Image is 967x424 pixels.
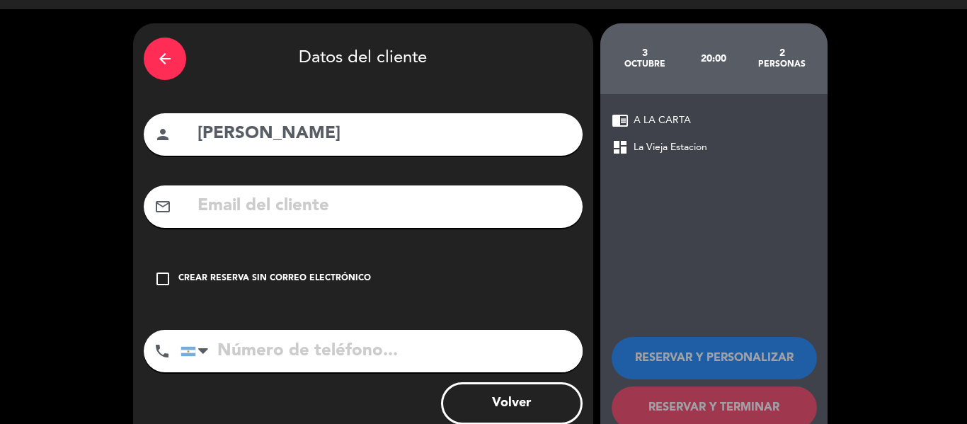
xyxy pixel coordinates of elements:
i: mail_outline [154,198,171,215]
div: Datos del cliente [144,34,583,84]
i: person [154,126,171,143]
i: phone [154,343,171,360]
span: dashboard [612,139,629,156]
span: chrome_reader_mode [612,112,629,129]
i: arrow_back [156,50,173,67]
span: A LA CARTA [634,113,691,129]
span: La Vieja Estacion [634,139,707,156]
div: personas [748,59,816,70]
div: 2 [748,47,816,59]
div: Crear reserva sin correo electrónico [178,272,371,286]
i: check_box_outline_blank [154,270,171,287]
div: 3 [611,47,680,59]
input: Email del cliente [196,192,572,221]
div: Argentina: +54 [181,331,214,372]
div: 20:00 [679,34,748,84]
div: octubre [611,59,680,70]
input: Nombre del cliente [196,120,572,149]
input: Número de teléfono... [181,330,583,372]
button: RESERVAR Y PERSONALIZAR [612,337,817,379]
